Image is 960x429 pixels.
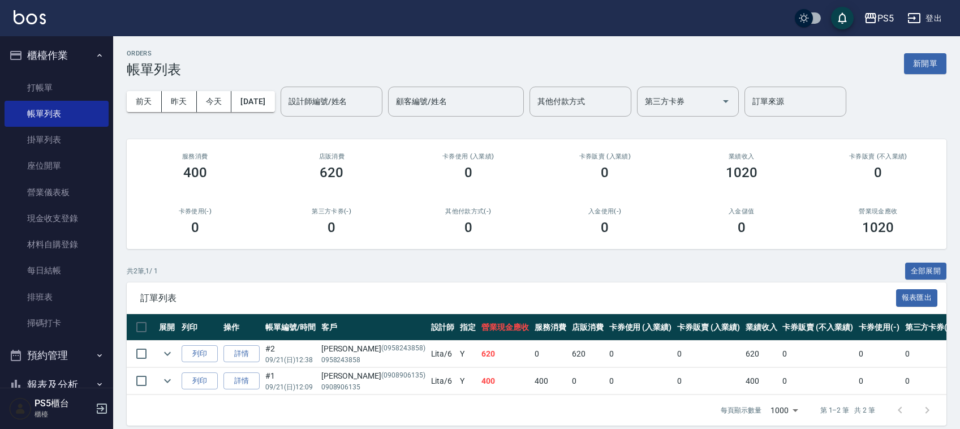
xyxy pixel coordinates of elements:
[182,345,218,363] button: 列印
[262,341,318,367] td: #2
[140,153,250,160] h3: 服務消費
[674,314,743,341] th: 卡券販賣 (入業績)
[428,341,458,367] td: Lita /6
[159,345,176,362] button: expand row
[231,91,274,112] button: [DATE]
[5,41,109,70] button: 櫃檯作業
[896,292,938,303] a: 報表匯出
[824,208,933,215] h2: 營業現金應收
[5,205,109,231] a: 現金收支登錄
[902,368,957,394] td: 0
[780,314,855,341] th: 卡券販賣 (不入業績)
[877,11,894,25] div: PS5
[550,208,660,215] h2: 入金使用(-)
[569,314,606,341] th: 店販消費
[859,7,898,30] button: PS5
[5,370,109,400] button: 報表及分析
[35,398,92,409] h5: PS5櫃台
[726,165,757,181] h3: 1020
[5,179,109,205] a: 營業儀表板
[874,165,882,181] h3: 0
[5,258,109,284] a: 每日結帳
[179,314,221,341] th: 列印
[743,368,780,394] td: 400
[328,220,335,235] h3: 0
[318,314,428,341] th: 客戶
[321,355,425,365] p: 0958243858
[606,314,675,341] th: 卡券使用 (入業績)
[321,382,425,392] p: 0908906135
[766,395,802,426] div: 1000
[14,10,46,24] img: Logo
[5,127,109,153] a: 掛單列表
[428,368,458,394] td: Lita /6
[162,91,197,112] button: 昨天
[5,310,109,336] a: 掃碼打卡
[569,368,606,394] td: 0
[902,314,957,341] th: 第三方卡券(-)
[820,405,875,415] p: 第 1–2 筆 共 2 筆
[464,220,472,235] h3: 0
[532,341,569,367] td: 0
[856,368,902,394] td: 0
[5,341,109,370] button: 預約管理
[532,314,569,341] th: 服務消費
[831,7,854,29] button: save
[532,368,569,394] td: 400
[743,341,780,367] td: 620
[743,314,780,341] th: 業績收入
[896,289,938,307] button: 報表匯出
[183,165,207,181] h3: 400
[223,345,260,363] a: 詳情
[140,293,896,304] span: 訂單列表
[265,355,316,365] p: 09/21 (日) 12:38
[904,58,946,68] a: 新開單
[127,62,181,78] h3: 帳單列表
[140,208,250,215] h2: 卡券使用(-)
[569,341,606,367] td: 620
[320,165,343,181] h3: 620
[903,8,946,29] button: 登出
[127,50,181,57] h2: ORDERS
[414,208,523,215] h2: 其他付款方式(-)
[780,368,855,394] td: 0
[197,91,232,112] button: 今天
[221,314,262,341] th: 操作
[856,314,902,341] th: 卡券使用(-)
[904,53,946,74] button: 新開單
[428,314,458,341] th: 設計師
[479,341,532,367] td: 620
[262,368,318,394] td: #1
[856,341,902,367] td: 0
[321,370,425,382] div: [PERSON_NAME]
[265,382,316,392] p: 09/21 (日) 12:09
[277,153,387,160] h2: 店販消費
[127,91,162,112] button: 前天
[674,341,743,367] td: 0
[902,341,957,367] td: 0
[457,341,479,367] td: Y
[738,220,746,235] h3: 0
[687,208,797,215] h2: 入金儲值
[905,263,947,280] button: 全部展開
[191,220,199,235] h3: 0
[464,165,472,181] h3: 0
[550,153,660,160] h2: 卡券販賣 (入業績)
[601,165,609,181] h3: 0
[381,370,425,382] p: (0908906135)
[127,266,158,276] p: 共 2 筆, 1 / 1
[5,284,109,310] a: 排班表
[381,343,425,355] p: (0958243858)
[262,314,318,341] th: 帳單編號/時間
[277,208,387,215] h2: 第三方卡券(-)
[721,405,761,415] p: 每頁顯示數量
[780,341,855,367] td: 0
[687,153,797,160] h2: 業績收入
[457,368,479,394] td: Y
[606,368,675,394] td: 0
[414,153,523,160] h2: 卡券使用 (入業績)
[159,372,176,389] button: expand row
[457,314,479,341] th: 指定
[156,314,179,341] th: 展開
[601,220,609,235] h3: 0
